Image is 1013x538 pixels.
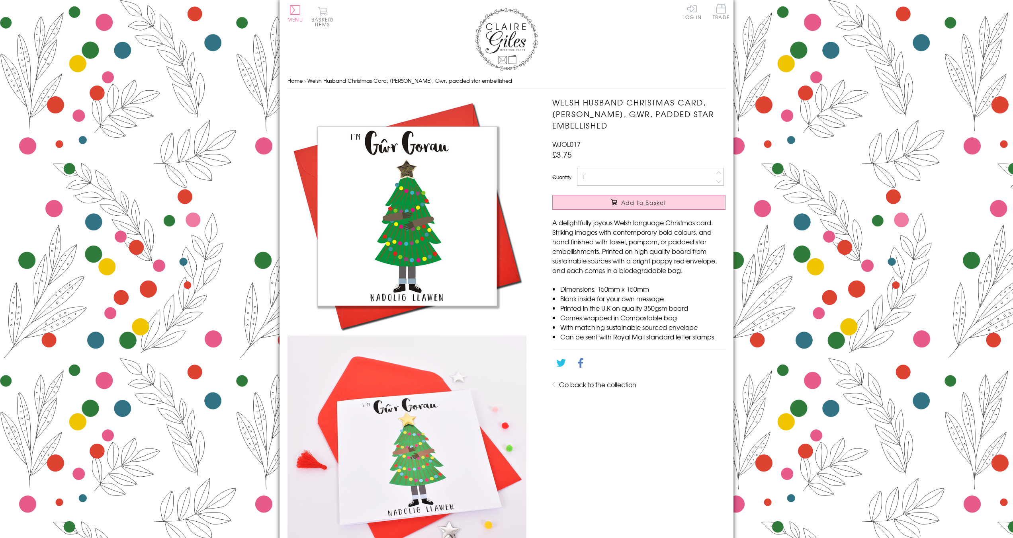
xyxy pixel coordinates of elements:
[307,77,512,84] span: Welsh Husband Christmas Card, [PERSON_NAME], Gwr, padded star embellished
[552,218,726,275] p: A delightfully joyous Welsh language Christmas card. Striking images with contemporary bold colou...
[552,195,726,210] button: Add to Basket
[560,322,726,332] li: With matching sustainable sourced envelope
[552,139,581,149] span: WJOL017
[560,294,726,303] li: Blank inside for your own message
[287,77,303,84] a: Home
[683,4,702,19] a: Log In
[552,173,571,181] label: Quantity
[304,77,306,84] span: ›
[311,6,333,27] button: Basket0 items
[552,149,572,160] span: £3.75
[287,16,303,23] span: Menu
[621,199,667,207] span: Add to Basket
[713,4,729,19] span: Trade
[560,332,726,341] li: Can be sent with Royal Mail standard letter stamps
[560,284,726,294] li: Dimensions: 150mm x 150mm
[559,380,636,389] a: Go back to the collection
[315,16,333,28] span: 0 items
[560,303,726,313] li: Printed in the U.K on quality 350gsm board
[713,4,729,21] a: Trade
[287,97,526,335] img: Welsh Husband Christmas Card, Nadolig Llawen, Gwr, padded star embellished
[552,97,726,131] h1: Welsh Husband Christmas Card, [PERSON_NAME], Gwr, padded star embellished
[560,313,726,322] li: Comes wrapped in Compostable bag
[287,5,303,22] button: Menu
[287,73,726,89] nav: breadcrumbs
[475,8,538,71] img: Claire Giles Greetings Cards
